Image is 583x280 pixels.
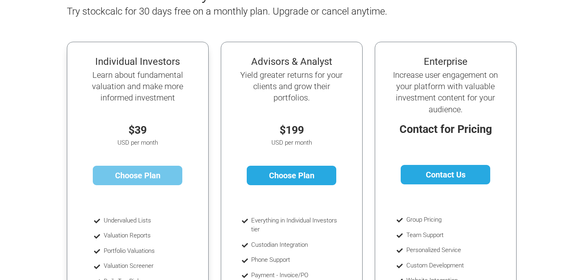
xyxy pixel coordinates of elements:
a: Choose Plan [247,166,336,185]
p: $199 [238,122,346,139]
h5: Yield greater returns for your clients and grow their portfolios. [238,69,346,104]
h5: Learn about fundamental valuation and make more informed investment [84,69,192,104]
p: USD per month [238,138,346,147]
p: Contact for Pricing [392,121,500,138]
li: Team Support [406,231,492,240]
li: Custodian Integration [251,240,339,250]
li: Phone Support [251,255,339,265]
p: $39 [84,122,192,139]
h4: Advisors & Analyst [238,56,346,68]
li: Valuation Reports [104,231,185,240]
a: Choose Plan [93,166,182,185]
h4: Enterprise [392,56,500,68]
p: USD per month [84,138,192,147]
a: Contact Us [401,165,490,184]
li: Payment - Invoice/PO [251,271,339,280]
h4: Try stockcalc for 30 days free on a monthly plan. Upgrade or cancel anytime. [67,6,440,17]
li: Undervalued Lists [104,216,185,225]
li: Everything in Individual Investors tier [251,216,339,234]
h4: Individual Investors [84,56,192,68]
li: Valuation Screener [104,261,185,271]
li: Group Pricing [406,215,492,224]
li: Personalized Service [406,246,492,255]
li: Portfolio Valuations [104,246,185,256]
h5: Increase user engagement on your platform with valuable investment content for your audience. [392,69,500,115]
li: Custom Development [406,261,492,270]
